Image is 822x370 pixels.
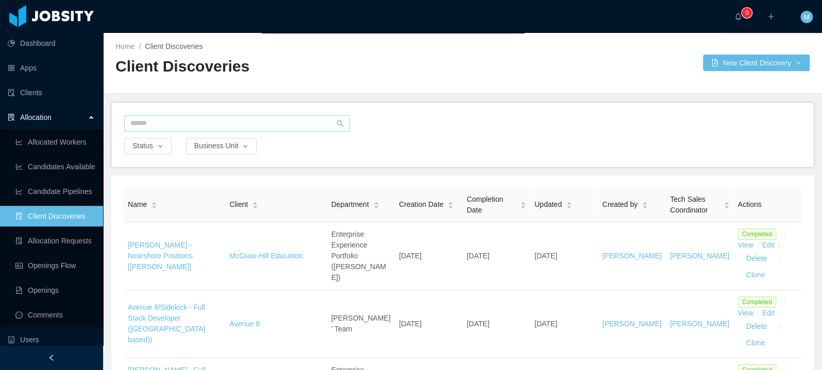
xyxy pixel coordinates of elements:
button: Clone [738,335,774,351]
div: Sort [724,200,730,207]
sup: 0 [742,8,752,18]
i: icon: caret-up [253,201,258,204]
i: icon: caret-down [642,204,647,207]
td: [DATE] [530,222,598,290]
span: Client Discoveries [145,42,203,50]
span: Creation Date [399,199,443,210]
h2: Client Discoveries [115,56,463,77]
span: Department [331,199,369,210]
a: icon: file-textOpenings [15,280,95,301]
a: icon: line-chartCandidates Available [15,156,95,177]
i: icon: caret-up [642,201,647,204]
i: icon: bell [734,13,742,20]
a: McGraw-Hill Education [229,252,303,260]
td: [DATE] [530,290,598,358]
a: View [738,309,753,317]
span: Completed [738,296,776,308]
i: icon: caret-up [724,201,729,204]
a: Edit [762,309,775,317]
a: icon: file-searchClient Discoveries [15,206,95,226]
a: icon: line-chartCandidate Pipelines [15,181,95,202]
i: icon: caret-up [448,201,454,204]
button: Delete [738,251,775,267]
button: Business Uniticon: down [186,138,257,154]
a: icon: line-chartAllocated Workers [15,132,95,152]
span: M [803,11,810,23]
div: Sort [447,200,454,207]
td: [DATE] [395,290,463,358]
td: [DATE] [463,222,531,290]
a: [PERSON_NAME] [670,252,729,260]
i: icon: caret-down [521,204,526,207]
td: [DATE] [395,222,463,290]
i: icon: solution [8,114,15,121]
i: icon: caret-down [448,204,454,207]
span: Completion Date [467,194,516,216]
td: [PERSON_NAME]' Team [327,290,395,358]
a: [PERSON_NAME] [670,320,729,328]
a: [PERSON_NAME] [602,252,662,260]
div: Sort [151,200,157,207]
div: Sort [252,200,258,207]
button: Delete [738,319,775,335]
td: Enterprise Experience Portfolio ([PERSON_NAME]) [327,222,395,290]
i: icon: caret-down [253,204,258,207]
i: icon: plus [767,13,775,20]
i: icon: caret-down [724,204,729,207]
a: View [738,241,753,249]
a: icon: auditClients [8,82,95,103]
button: icon: file-addNew Client Discoverydown [703,55,810,71]
a: Edit [762,241,775,249]
i: icon: caret-up [373,201,379,204]
i: icon: caret-up [521,201,526,204]
a: Avenue 8 [229,320,260,328]
a: [PERSON_NAME] [602,320,662,328]
td: [DATE] [463,290,531,358]
span: / [139,42,141,50]
span: Client [229,199,248,210]
i: icon: search [337,120,344,127]
a: icon: idcardOpenings Flow [15,255,95,276]
span: Completed [738,228,776,240]
div: Sort [642,200,648,207]
span: Actions [738,200,762,208]
span: Tech Sales Coordinator [670,194,719,216]
a: [PERSON_NAME] - Nearshore Positions [[PERSON_NAME]] [128,241,193,271]
i: icon: caret-down [152,204,157,207]
a: icon: robotUsers [8,329,95,350]
a: icon: file-doneAllocation Requests [15,231,95,251]
button: Statusicon: down [124,138,172,154]
a: icon: appstoreApps [8,58,95,78]
i: icon: caret-down [566,204,572,207]
span: Name [128,199,147,210]
i: icon: caret-up [152,201,157,204]
div: Sort [520,200,526,207]
i: icon: caret-up [566,201,572,204]
span: Updated [534,199,562,210]
span: Created by [602,199,638,210]
a: icon: pie-chartDashboard [8,33,95,54]
a: Home [115,42,135,50]
div: Sort [373,200,379,207]
a: icon: messageComments [15,305,95,325]
button: Clone [738,267,774,284]
i: icon: caret-down [373,204,379,207]
div: Sort [566,200,572,207]
span: Allocation [20,113,52,121]
a: Avenue 8/Sidekick - Full Stack Developer ([GEOGRAPHIC_DATA] based)) [128,303,205,344]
